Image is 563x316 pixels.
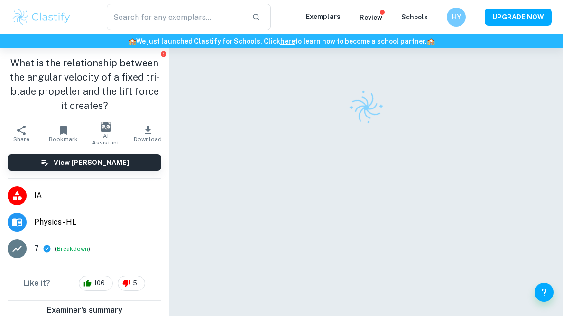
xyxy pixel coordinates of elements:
[118,276,145,291] div: 5
[2,36,561,46] h6: We just launched Clastify for Schools. Click to learn how to become a school partner.
[107,4,244,30] input: Search for any exemplars...
[451,12,462,22] h6: HY
[55,244,90,253] span: ( )
[128,279,142,288] span: 5
[401,13,428,21] a: Schools
[57,244,88,253] button: Breakdown
[8,154,161,171] button: View [PERSON_NAME]
[34,217,161,228] span: Physics - HL
[42,120,84,147] button: Bookmark
[447,8,466,27] button: HY
[280,37,295,45] a: here
[90,133,121,146] span: AI Assistant
[13,136,29,143] span: Share
[89,279,110,288] span: 106
[84,120,127,147] button: AI Assistant
[79,276,113,291] div: 106
[485,9,552,26] button: UPGRADE NOW
[306,11,341,22] p: Exemplars
[24,278,50,289] h6: Like it?
[49,136,78,143] span: Bookmark
[360,12,382,23] p: Review
[34,190,161,201] span: IA
[8,56,161,113] h1: What is the relationship between the angular velocity of a fixed tri-blade propeller and the lift...
[342,84,389,131] img: Clastify logo
[54,157,129,168] h6: View [PERSON_NAME]
[128,37,136,45] span: 🏫
[134,136,162,143] span: Download
[11,8,72,27] img: Clastify logo
[34,243,39,254] p: 7
[535,283,554,302] button: Help and Feedback
[4,305,165,316] h6: Examiner's summary
[101,122,111,132] img: AI Assistant
[160,50,167,57] button: Report issue
[127,120,169,147] button: Download
[427,37,435,45] span: 🏫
